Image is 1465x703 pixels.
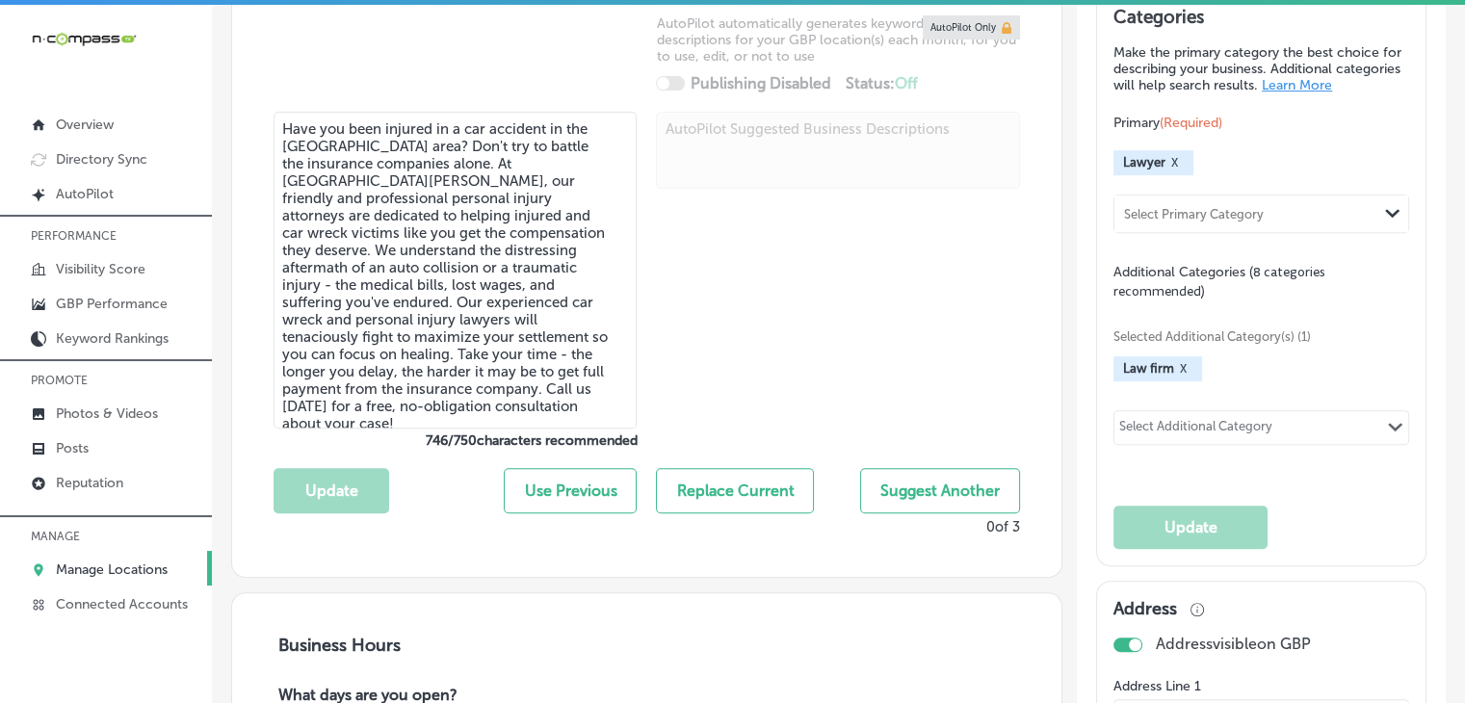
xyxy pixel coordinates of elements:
button: Replace Current [656,468,814,513]
p: Make the primary category the best choice for describing your business. Additional categories wil... [1113,44,1409,93]
button: Update [1113,506,1268,549]
p: Posts [56,440,89,456]
button: X [1174,361,1192,377]
textarea: Have you been injured in a car accident in the [GEOGRAPHIC_DATA] area? Don't try to battle the in... [274,112,637,429]
p: Photos & Videos [56,405,158,422]
label: 746 / 750 characters recommended [274,432,637,449]
img: website_grey.svg [31,50,46,65]
p: Address visible on GBP [1156,635,1311,653]
div: Keywords by Traffic [213,114,325,126]
p: Manage Locations [56,561,168,578]
h3: Address [1113,598,1177,619]
button: Use Previous [504,468,637,513]
p: Reputation [56,475,123,491]
img: tab_domain_overview_orange.svg [52,112,67,127]
span: Primary [1113,115,1222,131]
div: Select Additional Category [1119,419,1272,441]
p: Visibility Score [56,261,145,277]
div: Domain Overview [73,114,172,126]
span: Selected Additional Category(s) (1) [1113,329,1395,344]
h3: Business Hours [274,635,1020,656]
label: Address Line 1 [1113,678,1409,694]
p: AutoPilot [56,186,114,202]
a: Learn More [1262,77,1332,93]
p: Overview [56,117,114,133]
p: Keyword Rankings [56,330,169,347]
img: tab_keywords_by_traffic_grey.svg [192,112,207,127]
p: Connected Accounts [56,596,188,612]
img: 660ab0bf-5cc7-4cb8-ba1c-48b5ae0f18e60NCTV_CLogo_TV_Black_-500x88.png [31,30,137,48]
span: (Required) [1160,115,1222,131]
p: Directory Sync [56,151,147,168]
span: (8 categories recommended) [1113,263,1325,300]
div: v 4.0.25 [54,31,94,46]
button: X [1165,155,1184,170]
button: Suggest Another [860,468,1020,513]
span: Law firm [1123,361,1174,376]
button: Update [274,468,389,513]
span: Lawyer [1123,155,1165,169]
span: Additional Categories [1113,264,1325,299]
img: logo_orange.svg [31,31,46,46]
p: GBP Performance [56,296,168,312]
p: 0 of 3 [986,518,1020,535]
h3: Categories [1113,6,1409,35]
div: Select Primary Category [1124,206,1264,221]
div: Domain: [DOMAIN_NAME] [50,50,212,65]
